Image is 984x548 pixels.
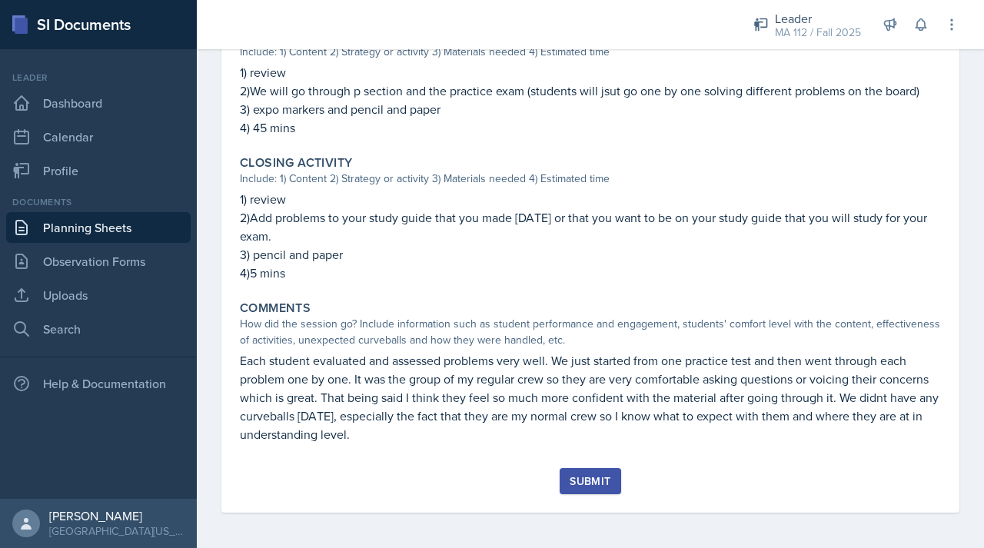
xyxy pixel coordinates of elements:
[240,118,941,137] p: 4) 45 mins
[240,245,941,264] p: 3) pencil and paper
[240,63,941,81] p: 1) review
[240,316,941,348] div: How did the session go? Include information such as student performance and engagement, students'...
[240,190,941,208] p: 1) review
[240,301,311,316] label: Comments
[240,100,941,118] p: 3) expo markers and pencil and paper
[6,246,191,277] a: Observation Forms
[560,468,620,494] button: Submit
[240,208,941,245] p: 2)Add problems to your study guide that you made [DATE] or that you want to be on your study guid...
[240,155,352,171] label: Closing Activity
[240,44,941,60] div: Include: 1) Content 2) Strategy or activity 3) Materials needed 4) Estimated time
[6,314,191,344] a: Search
[240,171,941,187] div: Include: 1) Content 2) Strategy or activity 3) Materials needed 4) Estimated time
[240,264,941,282] p: 4)5 mins
[240,351,941,443] p: Each student evaluated and assessed problems very well. We just started from one practice test an...
[6,71,191,85] div: Leader
[49,508,184,523] div: [PERSON_NAME]
[6,88,191,118] a: Dashboard
[6,155,191,186] a: Profile
[6,195,191,209] div: Documents
[6,212,191,243] a: Planning Sheets
[570,475,610,487] div: Submit
[6,121,191,152] a: Calendar
[775,9,861,28] div: Leader
[6,280,191,311] a: Uploads
[49,523,184,539] div: [GEOGRAPHIC_DATA][US_STATE] in [GEOGRAPHIC_DATA]
[775,25,861,41] div: MA 112 / Fall 2025
[6,368,191,399] div: Help & Documentation
[240,81,941,100] p: 2)We will go through p section and the practice exam (students will jsut go one by one solving di...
